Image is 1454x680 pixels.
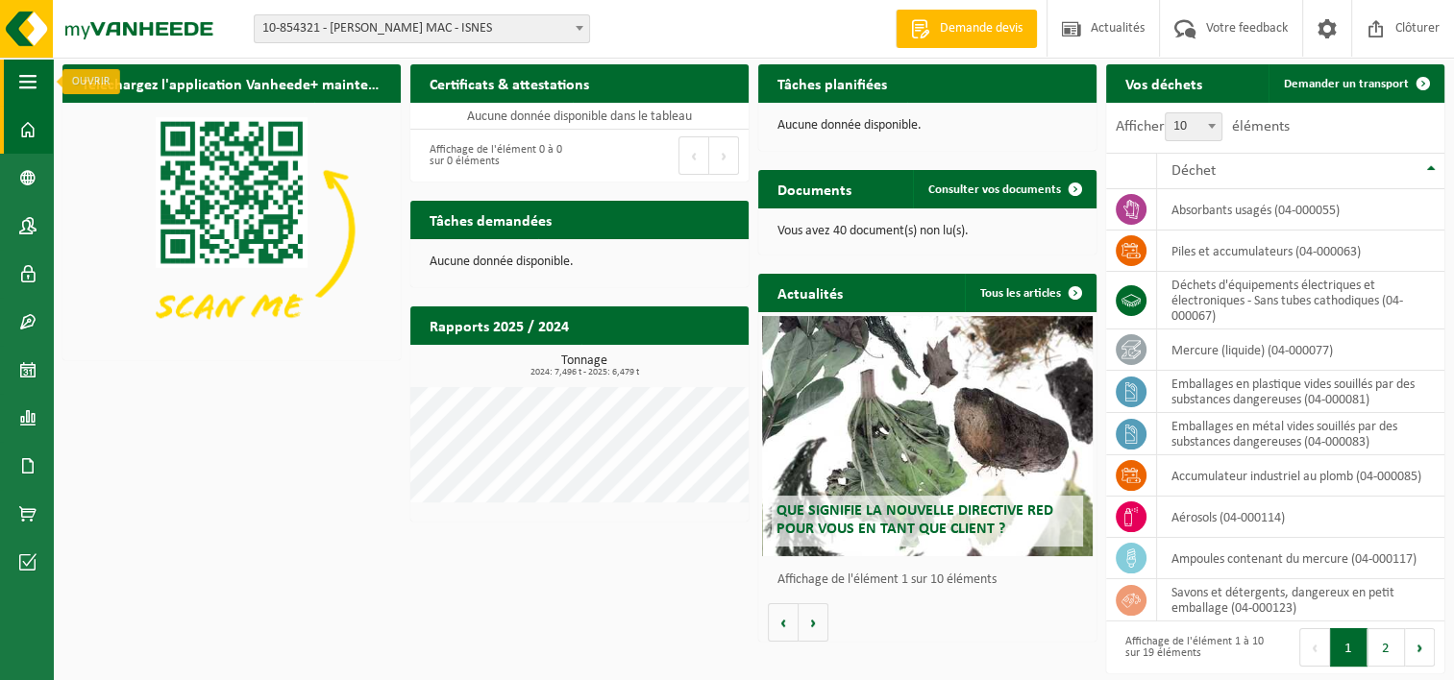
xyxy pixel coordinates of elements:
span: 10 [1165,112,1222,141]
a: Tous les articles [965,274,1095,312]
div: Affichage de l'élément 0 à 0 sur 0 éléments [420,134,570,177]
span: 10 [1166,113,1221,140]
span: Consulter vos documents [928,183,1061,196]
a: Consulter vos documents [913,170,1095,208]
td: ampoules contenant du mercure (04-000117) [1157,538,1444,579]
td: emballages en métal vides souillés par des substances dangereuses (04-000083) [1157,413,1444,455]
button: Vorige [768,603,799,642]
button: Previous [678,136,709,175]
td: aérosols (04-000114) [1157,497,1444,538]
h2: Documents [758,170,871,207]
button: Volgende [799,603,828,642]
h2: Certificats & attestations [410,64,608,102]
a: Consulter les rapports [581,344,747,382]
button: 1 [1330,628,1368,667]
span: Demander un transport [1284,78,1409,90]
button: Previous [1299,628,1330,667]
a: Demander un transport [1269,64,1442,103]
h2: Rapports 2025 / 2024 [410,306,588,344]
img: Download de VHEPlus App [62,103,401,356]
h2: Tâches demandées [410,201,571,238]
span: Demande devis [935,19,1027,38]
p: Affichage de l'élément 1 sur 10 éléments [777,573,1087,587]
button: Next [1405,628,1435,667]
button: Next [709,136,739,175]
h2: Téléchargez l'application Vanheede+ maintenant! [62,64,401,102]
p: Aucune donnée disponible. [430,255,729,269]
td: savons et détergents, dangereux en petit emballage (04-000123) [1157,579,1444,621]
td: accumulateur industriel au plomb (04-000085) [1157,455,1444,497]
span: 10-854321 - ELIA CRÉALYS MAC - ISNES [255,15,589,42]
button: 2 [1368,628,1405,667]
p: Aucune donnée disponible. [777,119,1077,133]
span: 2024: 7,496 t - 2025: 6,479 t [420,368,749,377]
div: Affichage de l'élément 1 à 10 sur 19 éléments [1116,626,1266,668]
h2: Actualités [758,274,862,311]
td: Aucune donnée disponible dans le tableau [410,103,749,130]
span: Déchet [1171,163,1216,179]
span: 10-854321 - ELIA CRÉALYS MAC - ISNES [254,14,590,43]
td: déchets d'équipements électriques et électroniques - Sans tubes cathodiques (04-000067) [1157,272,1444,329]
p: Vous avez 40 document(s) non lu(s). [777,225,1077,238]
a: Que signifie la nouvelle directive RED pour vous en tant que client ? [762,316,1094,556]
h2: Vos déchets [1106,64,1221,102]
td: Piles et accumulateurs (04-000063) [1157,231,1444,272]
td: mercure (liquide) (04-000077) [1157,329,1444,371]
a: Demande devis [896,10,1037,48]
h3: Tonnage [420,354,749,377]
td: emballages en plastique vides souillés par des substances dangereuses (04-000081) [1157,371,1444,413]
h2: Tâches planifiées [758,64,906,102]
label: Afficher éléments [1116,119,1290,134]
td: absorbants usagés (04-000055) [1157,189,1444,231]
span: Que signifie la nouvelle directive RED pour vous en tant que client ? [776,503,1053,537]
